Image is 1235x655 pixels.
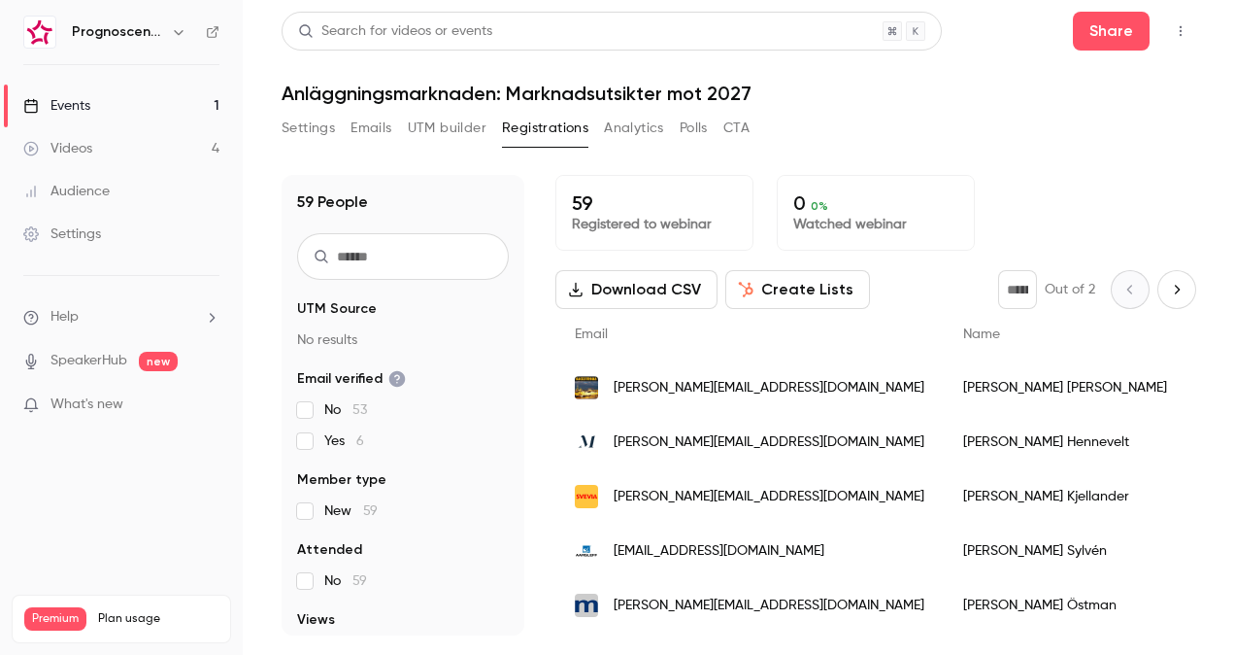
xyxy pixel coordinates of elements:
h1: Anläggningsmarknaden: Marknadsutsikter mot 2027 [282,82,1196,105]
div: [PERSON_NAME] Sylvén [944,524,1186,578]
div: Events [23,96,90,116]
span: [EMAIL_ADDRESS][DOMAIN_NAME] [614,541,824,562]
span: Plan usage [98,611,218,627]
span: New [324,501,378,521]
button: CTA [723,113,750,144]
div: [PERSON_NAME] Kjellander [944,469,1186,524]
h1: 59 People [297,190,368,214]
span: Yes [324,431,364,451]
div: Settings [23,224,101,244]
button: Download CSV [555,270,718,309]
button: Analytics [604,113,664,144]
li: help-dropdown-opener [23,307,219,327]
div: [PERSON_NAME] Östman [944,578,1186,633]
span: What's new [50,395,123,415]
img: svevia.se [575,485,598,508]
span: 6 [356,434,364,448]
div: Videos [23,139,92,158]
div: Audience [23,182,110,201]
span: 59 [352,574,367,588]
p: Watched webinar [793,215,958,234]
span: UTM Source [297,299,377,319]
p: Out of 2 [1045,280,1095,299]
button: Polls [680,113,708,144]
button: Share [1073,12,1150,51]
span: Views [297,610,335,630]
button: UTM builder [408,113,486,144]
span: Attended [297,540,362,560]
span: [PERSON_NAME][EMAIL_ADDRESS][DOMAIN_NAME] [614,432,924,453]
button: Registrations [502,113,588,144]
span: new [139,352,178,371]
h6: Prognoscentret | Powered by Hubexo [72,22,163,42]
button: Next page [1157,270,1196,309]
span: 59 [363,504,378,518]
span: Premium [24,607,86,631]
span: Name [963,327,1000,341]
span: Email [575,327,608,341]
span: No [324,400,367,420]
button: Settings [282,113,335,144]
img: aarsleff.com [575,539,598,563]
div: [PERSON_NAME] [PERSON_NAME] [944,361,1186,415]
span: No [324,571,367,591]
p: 0 [793,191,958,215]
span: [PERSON_NAME][EMAIL_ADDRESS][DOMAIN_NAME] [614,596,924,616]
img: mayproject.se [575,431,598,454]
span: Email verified [297,369,406,389]
span: 53 [352,403,367,417]
a: SpeakerHub [50,351,127,371]
img: Prognoscentret | Powered by Hubexo [24,17,55,48]
img: maskinmekano.se [575,594,598,617]
button: Create Lists [725,270,870,309]
p: 59 [572,191,737,215]
span: [PERSON_NAME][EMAIL_ADDRESS][DOMAIN_NAME] [614,378,924,398]
iframe: Noticeable Trigger [196,396,219,414]
span: 0 % [811,199,828,213]
span: Member type [297,470,386,490]
div: [PERSON_NAME] Hennevelt [944,415,1186,469]
span: [PERSON_NAME][EMAIL_ADDRESS][DOMAIN_NAME] [614,487,924,507]
div: Search for videos or events [298,21,492,42]
button: Emails [350,113,391,144]
p: Registered to webinar [572,215,737,234]
span: Help [50,307,79,327]
p: No results [297,330,509,350]
img: backstroms.se [575,376,598,399]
